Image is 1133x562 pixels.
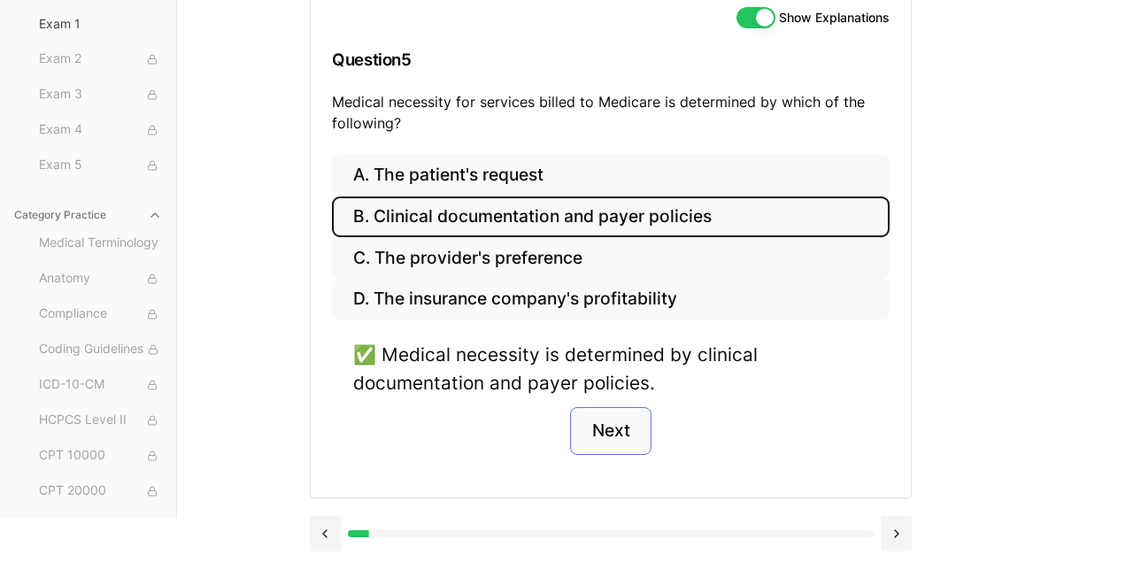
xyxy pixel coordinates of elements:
button: Exam 1 [32,10,169,38]
button: Medical Terminology [32,229,169,258]
span: Exam 4 [39,120,162,140]
span: Exam 5 [39,156,162,175]
button: Next [570,407,651,455]
span: Exam 3 [39,85,162,104]
button: CPT 20000 [32,477,169,505]
button: Exam 4 [32,116,169,144]
span: CPT 10000 [39,446,162,466]
button: ICD-10-CM [32,371,169,399]
span: ICD-10-CM [39,375,162,395]
button: CPT 10000 [32,442,169,470]
button: Coding Guidelines [32,335,169,364]
button: Category Practice [7,201,169,229]
span: Exam 2 [39,50,162,69]
button: Anatomy [32,265,169,293]
button: Exam 5 [32,151,169,180]
button: C. The provider's preference [332,237,890,279]
p: Medical necessity for services billed to Medicare is determined by which of the following? [332,91,890,134]
span: Anatomy [39,269,162,289]
button: D. The insurance company's profitability [332,279,890,320]
button: A. The patient's request [332,155,890,196]
div: ✅ Medical necessity is determined by clinical documentation and payer policies. [353,341,868,396]
span: Coding Guidelines [39,340,162,359]
button: HCPCS Level II [32,406,169,435]
span: Medical Terminology [39,234,162,253]
span: Exam 1 [39,15,162,33]
button: Exam 3 [32,81,169,109]
label: Show Explanations [779,12,890,24]
button: B. Clinical documentation and payer policies [332,196,890,238]
button: Exam 2 [32,45,169,73]
h3: Question 5 [332,34,890,86]
span: HCPCS Level II [39,411,162,430]
button: Compliance [32,300,169,328]
span: CPT 20000 [39,481,162,501]
span: Compliance [39,304,162,324]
